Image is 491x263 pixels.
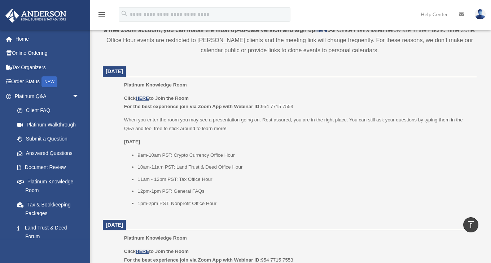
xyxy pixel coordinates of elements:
[10,220,90,244] a: Land Trust & Deed Forum
[124,95,189,101] b: Click to Join the Room
[124,104,261,109] b: For the best experience join via Zoom App with Webinar ID:
[5,32,90,46] a: Home
[10,197,90,220] a: Tax & Bookkeeping Packages
[124,82,187,88] span: Platinum Knowledge Room
[3,9,69,23] img: Anderson Advisors Platinum Portal
[120,10,128,18] i: search
[124,94,472,111] p: 954 7715 7553
[463,217,478,232] a: vertical_align_top
[136,249,149,254] a: HERE
[97,10,106,19] i: menu
[10,117,90,132] a: Platinum Walkthrough
[106,222,123,228] span: [DATE]
[10,160,90,175] a: Document Review
[124,257,261,263] b: For the best experience join via Zoom App with Webinar ID:
[10,103,90,118] a: Client FAQ
[124,139,140,144] u: [DATE]
[5,89,90,103] a: Platinum Q&Aarrow_drop_down
[137,163,472,171] li: 10am-11am PST: Land Trust & Deed Office Hour
[124,249,189,254] b: Click to Join the Room
[41,76,57,87] div: NEW
[103,15,477,55] div: All Office Hours listed below are in the Pacific Time Zone. Office Hour events are restricted to ...
[97,13,106,19] a: menu
[124,235,187,241] span: Platinum Knowledge Room
[5,46,90,61] a: Online Ordering
[10,174,87,197] a: Platinum Knowledge Room
[137,175,472,184] li: 11am - 12pm PST: Tax Office Hour
[136,95,149,101] a: HERE
[5,75,90,89] a: Order StatusNEW
[137,187,472,196] li: 12pm-1pm PST: General FAQs
[137,151,472,160] li: 9am-10am PST: Crypto Currency Office Hour
[5,60,90,75] a: Tax Organizers
[475,9,486,19] img: User Pic
[106,68,123,74] span: [DATE]
[10,146,90,160] a: Answered Questions
[466,220,475,229] i: vertical_align_top
[124,116,472,133] p: When you enter the room you may see a presentation going on. Rest assured, you are in the right p...
[10,132,90,146] a: Submit a Question
[137,199,472,208] li: 1pm-2pm PST: Nonprofit Office Hour
[72,89,87,104] span: arrow_drop_down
